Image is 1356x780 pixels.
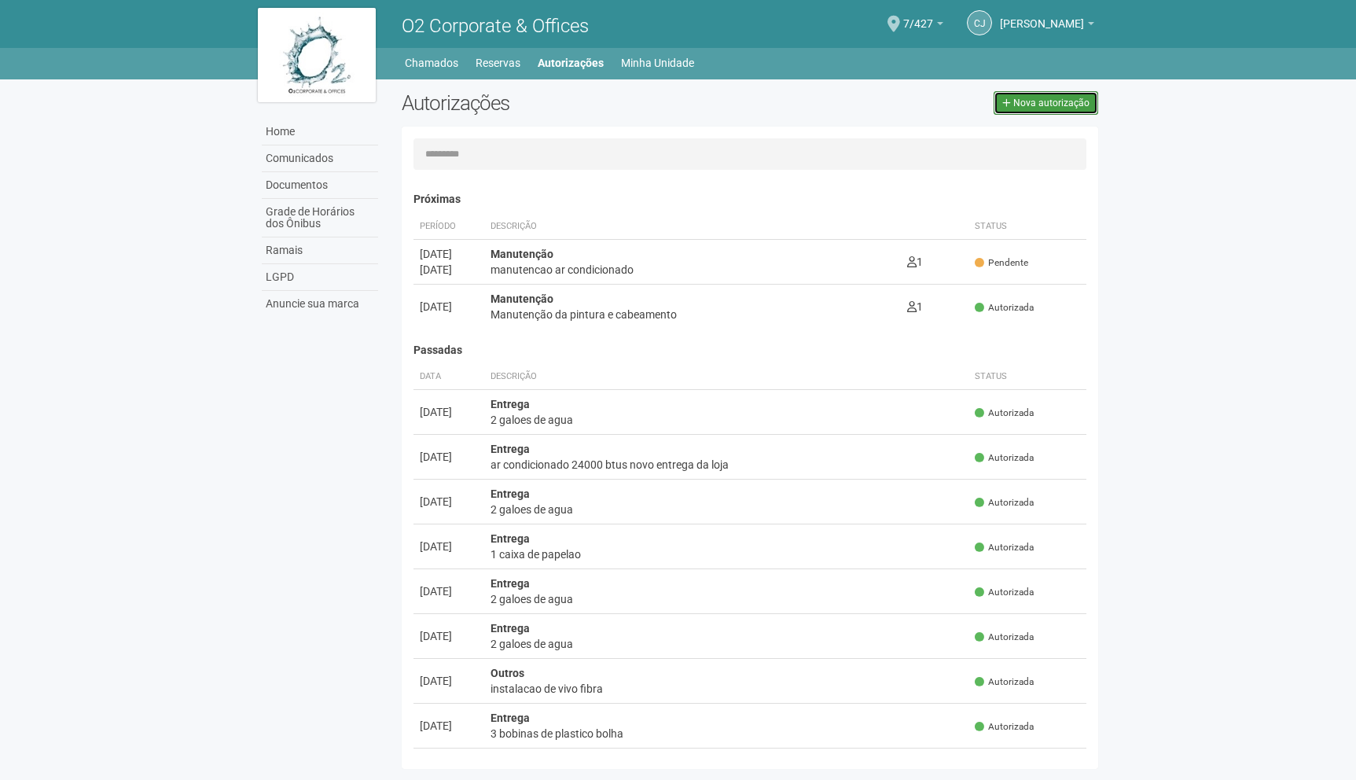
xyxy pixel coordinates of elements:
[413,364,484,390] th: Data
[402,91,738,115] h2: Autorizações
[491,487,530,500] strong: Entrega
[491,457,963,473] div: ar condicionado 24000 btus novo entrega da loja
[476,52,520,74] a: Reservas
[491,756,530,769] strong: Entrega
[491,398,530,410] strong: Entrega
[420,404,478,420] div: [DATE]
[907,256,923,268] span: 1
[538,52,604,74] a: Autorizações
[975,631,1034,644] span: Autorizada
[491,726,963,741] div: 3 bobinas de plastico bolha
[491,667,524,679] strong: Outros
[491,532,530,545] strong: Entrega
[491,248,553,260] strong: Manutenção
[968,364,1086,390] th: Status
[907,300,923,313] span: 1
[994,91,1098,115] a: Nova autorização
[420,494,478,510] div: [DATE]
[262,291,378,317] a: Anuncie sua marca
[975,586,1034,599] span: Autorizada
[262,119,378,145] a: Home
[975,451,1034,465] span: Autorizada
[975,541,1034,554] span: Autorizada
[262,199,378,237] a: Grade de Horários dos Ônibus
[968,214,1086,240] th: Status
[420,718,478,734] div: [DATE]
[484,364,969,390] th: Descrição
[413,344,1087,356] h4: Passadas
[420,449,478,465] div: [DATE]
[420,628,478,644] div: [DATE]
[491,412,963,428] div: 2 galoes de agua
[975,675,1034,689] span: Autorizada
[420,583,478,599] div: [DATE]
[491,622,530,635] strong: Entrega
[420,539,478,554] div: [DATE]
[491,307,895,322] div: Manutenção da pintura e cabeamento
[420,246,478,262] div: [DATE]
[621,52,694,74] a: Minha Unidade
[491,443,530,455] strong: Entrega
[262,172,378,199] a: Documentos
[975,720,1034,734] span: Autorizada
[420,673,478,689] div: [DATE]
[491,636,963,652] div: 2 galoes de agua
[967,10,992,35] a: CJ
[491,681,963,697] div: instalacao de vivo fibra
[484,214,902,240] th: Descrição
[420,299,478,315] div: [DATE]
[975,496,1034,510] span: Autorizada
[1000,2,1084,30] span: CESAR JAHARA DE ALBUQUERQUE
[491,262,895,278] div: manutencao ar condicionado
[975,407,1034,420] span: Autorizada
[402,15,589,37] span: O2 Corporate & Offices
[491,292,553,305] strong: Manutenção
[491,712,530,724] strong: Entrega
[1013,97,1090,109] span: Nova autorização
[413,214,484,240] th: Período
[405,52,458,74] a: Chamados
[491,577,530,590] strong: Entrega
[262,145,378,172] a: Comunicados
[258,8,376,102] img: logo.jpg
[413,193,1087,205] h4: Próximas
[262,237,378,264] a: Ramais
[903,2,933,30] span: 7/427
[491,502,963,517] div: 2 galoes de agua
[903,20,943,32] a: 7/427
[262,264,378,291] a: LGPD
[975,301,1034,315] span: Autorizada
[491,591,963,607] div: 2 galoes de agua
[420,262,478,278] div: [DATE]
[491,546,963,562] div: 1 caixa de papelao
[975,256,1028,270] span: Pendente
[1000,20,1094,32] a: [PERSON_NAME]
